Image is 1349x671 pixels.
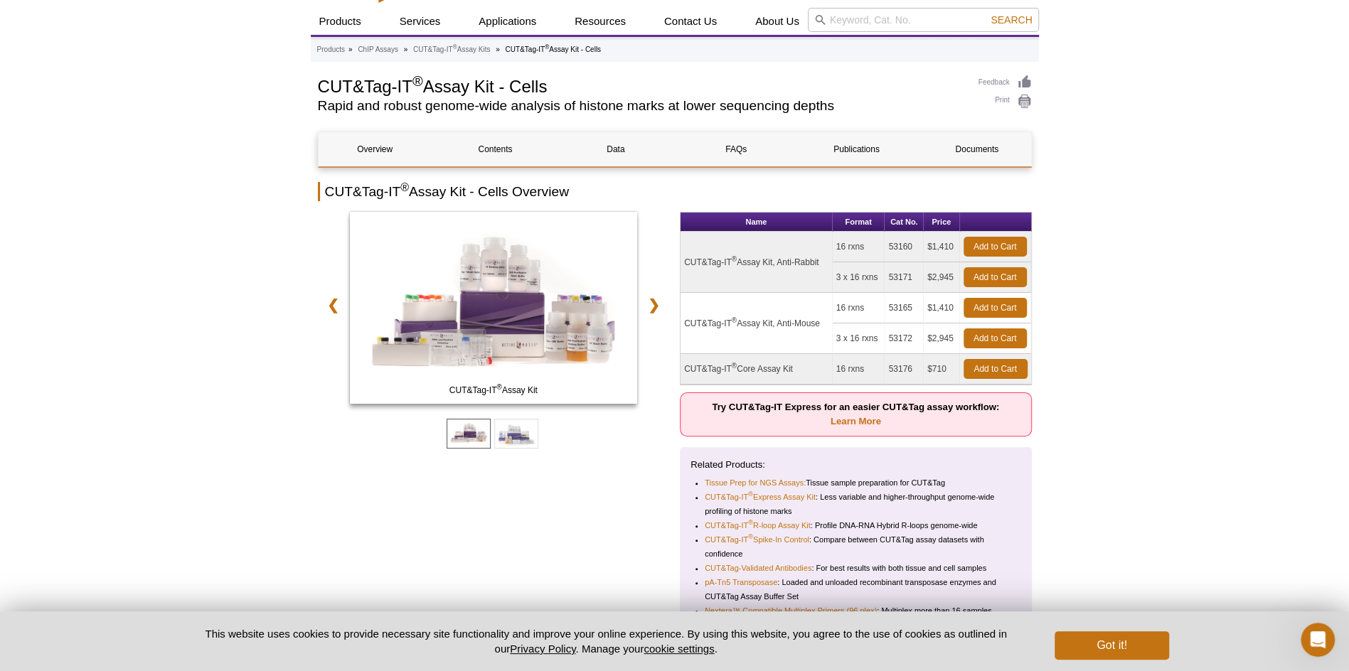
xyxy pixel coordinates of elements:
[318,100,964,112] h2: Rapid and robust genome-wide analysis of histone marks at lower sequencing depths
[705,518,811,532] a: CUT&Tag-IT®R-loop Assay Kit
[559,132,672,166] a: Data
[747,8,808,35] a: About Us
[311,8,370,35] a: Products
[885,293,924,323] td: 53165
[681,354,833,385] td: CUT&Tag-IT Core Assay Kit
[964,359,1028,379] a: Add to Cart
[964,267,1027,287] a: Add to Cart
[505,45,601,53] li: CUT&Tag-IT Assay Kit - Cells
[510,643,575,655] a: Privacy Policy
[920,132,1033,166] a: Documents
[705,518,1009,532] li: : Profile DNA-RNA Hybrid R-loops genome-wide
[413,43,490,56] a: CUT&Tag-IT®Assay Kits
[732,255,737,263] sup: ®
[705,476,1009,490] li: Tissue sample preparation for CUT&Tag
[924,323,960,354] td: $2,945
[439,132,552,166] a: Contents
[885,262,924,293] td: 53171
[831,416,881,426] a: Learn More
[924,262,960,293] td: $2,945
[748,520,753,527] sup: ®
[986,14,1036,26] button: Search
[391,8,449,35] a: Services
[453,43,457,50] sup: ®
[181,626,1032,656] p: This website uses cookies to provide necessary site functionality and improve your online experie...
[833,262,885,293] td: 3 x 16 rxns
[979,94,1032,109] a: Print
[412,73,423,89] sup: ®
[317,43,345,56] a: Products
[705,490,816,504] a: CUT&Tag-IT®Express Assay Kit
[964,328,1027,348] a: Add to Cart
[350,212,638,408] a: CUT&Tag-IT Assay Kit
[924,293,960,323] td: $1,410
[348,45,353,53] li: »
[705,603,877,618] a: Nextera™-Compatible Multiplex Primers (96 plex)
[885,213,924,232] th: Cat No.
[732,362,737,370] sup: ®
[705,490,1009,518] li: : Less variable and higher-throughput genome-wide profiling of histone marks
[705,561,1009,575] li: : For best results with both tissue and cell samples
[885,354,924,385] td: 53176
[705,561,811,575] a: CUT&Tag-Validated Antibodies
[885,323,924,354] td: 53172
[712,402,999,426] strong: Try CUT&Tag-IT Express for an easier CUT&Tag assay workflow:
[705,575,777,589] a: pA-Tn5 Transposase
[318,75,964,96] h1: CUT&Tag-IT Assay Kit - Cells
[545,43,549,50] sup: ®
[358,43,398,56] a: ChIP Assays
[705,603,1009,618] li: : Multiplex more than 16 samples
[656,8,725,35] a: Contact Us
[679,132,792,166] a: FAQs
[705,532,1009,561] li: : Compare between CUT&Tag assay datasets with confidence
[705,532,809,547] a: CUT&Tag-IT®Spike-In Control
[353,383,634,397] span: CUT&Tag-IT Assay Kit
[924,213,960,232] th: Price
[318,289,348,321] a: ❮
[681,232,833,293] td: CUT&Tag-IT Assay Kit, Anti-Rabbit
[885,232,924,262] td: 53160
[800,132,913,166] a: Publications
[833,323,885,354] td: 3 x 16 rxns
[833,293,885,323] td: 16 rxns
[639,289,669,321] a: ❯
[1055,631,1168,660] button: Got it!
[318,182,1032,201] h2: CUT&Tag-IT Assay Kit - Cells Overview
[470,8,545,35] a: Applications
[748,491,753,498] sup: ®
[319,132,432,166] a: Overview
[691,458,1021,472] p: Related Products:
[681,213,833,232] th: Name
[748,534,753,541] sup: ®
[400,181,409,193] sup: ®
[833,213,885,232] th: Format
[924,232,960,262] td: $1,410
[991,14,1032,26] span: Search
[644,643,714,655] button: cookie settings
[833,232,885,262] td: 16 rxns
[964,298,1027,318] a: Add to Cart
[496,45,500,53] li: »
[1301,623,1335,657] iframe: Intercom live chat
[404,45,408,53] li: »
[496,383,501,391] sup: ®
[964,237,1027,257] a: Add to Cart
[681,293,833,354] td: CUT&Tag-IT Assay Kit, Anti-Mouse
[705,575,1009,603] li: : Loaded and unloaded recombinant transposase enzymes and CUT&Tag Assay Buffer Set
[350,212,638,404] img: CUT&Tag-IT Assay Kit
[566,8,634,35] a: Resources
[979,75,1032,90] a: Feedback
[833,354,885,385] td: 16 rxns
[924,354,960,385] td: $710
[705,476,806,490] a: Tissue Prep for NGS Assays:
[732,316,737,324] sup: ®
[808,8,1039,32] input: Keyword, Cat. No.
